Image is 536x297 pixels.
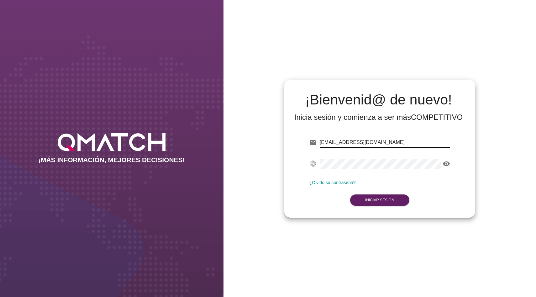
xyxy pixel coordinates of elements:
[294,112,463,122] div: Inicia sesión y comienza a ser más
[309,139,317,146] i: email
[365,198,394,202] strong: Iniciar Sesión
[350,194,409,206] button: Iniciar Sesión
[411,113,463,121] strong: COMPETITIVO
[39,156,185,164] h2: ¡MÁS INFORMACIÓN, MEJORES DECISIONES!
[320,137,450,147] input: E-mail
[294,92,463,107] h2: ¡Bienvenid@ de nuevo!
[309,160,317,167] i: fingerprint
[443,160,450,167] i: visibility
[309,180,356,185] a: ¿Olvidó su contraseña?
